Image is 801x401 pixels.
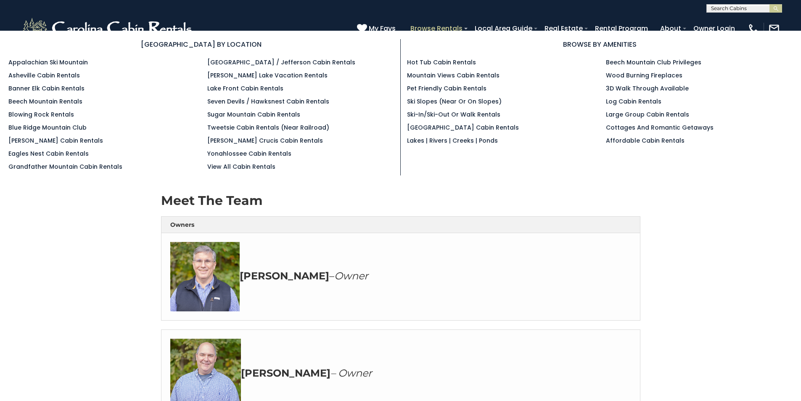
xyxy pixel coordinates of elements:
a: Large Group Cabin Rentals [606,110,689,119]
a: [PERSON_NAME] Crucis Cabin Rentals [207,136,323,145]
img: White-1-2.png [21,16,196,41]
a: Grandfather Mountain Cabin Rentals [8,162,122,171]
a: Eagles Nest Cabin Rentals [8,149,89,158]
a: Lake Front Cabin Rentals [207,84,283,93]
img: phone-regular-white.png [748,23,759,35]
a: Tweetsie Cabin Rentals (Near Railroad) [207,123,329,132]
a: [GEOGRAPHIC_DATA] Cabin Rentals [407,123,519,132]
a: Seven Devils / Hawksnest Cabin Rentals [207,97,329,106]
a: Asheville Cabin Rentals [8,71,80,80]
h3: [GEOGRAPHIC_DATA] BY LOCATION [8,39,394,50]
a: Wood Burning Fireplaces [606,71,682,80]
a: Owner Login [689,21,739,36]
img: mail-regular-white.png [768,23,780,35]
a: Hot Tub Cabin Rentals [407,58,476,66]
a: [GEOGRAPHIC_DATA] / Jefferson Cabin Rentals [207,58,355,66]
a: View All Cabin Rentals [207,162,275,171]
strong: [PERSON_NAME] [241,367,330,379]
h3: – [170,242,631,311]
strong: Meet The Team [161,193,262,208]
a: Yonahlossee Cabin Rentals [207,149,291,158]
a: Beech Mountain Rentals [8,97,82,106]
a: Mountain Views Cabin Rentals [407,71,500,80]
a: Affordable Cabin Rentals [606,136,685,145]
a: Rental Program [591,21,652,36]
strong: Owners [170,221,194,228]
a: Appalachian Ski Mountain [8,58,88,66]
a: Blue Ridge Mountain Club [8,123,87,132]
a: Local Area Guide [471,21,537,36]
h3: BROWSE BY AMENITIES [407,39,793,50]
a: My Favs [357,23,398,34]
strong: [PERSON_NAME] [240,270,329,282]
a: Pet Friendly Cabin Rentals [407,84,486,93]
span: My Favs [369,23,396,34]
a: Cottages and Romantic Getaways [606,123,714,132]
a: Sugar Mountain Cabin Rentals [207,110,300,119]
a: [PERSON_NAME] Cabin Rentals [8,136,103,145]
a: Ski-in/Ski-Out or Walk Rentals [407,110,500,119]
a: 3D Walk Through Available [606,84,689,93]
em: Owner [334,270,368,282]
a: [PERSON_NAME] Lake Vacation Rentals [207,71,328,80]
a: Beech Mountain Club Privileges [606,58,701,66]
a: Real Estate [540,21,587,36]
em: – Owner [330,367,372,379]
a: About [656,21,685,36]
a: Banner Elk Cabin Rentals [8,84,85,93]
a: Lakes | Rivers | Creeks | Ponds [407,136,498,145]
a: Log Cabin Rentals [606,97,661,106]
a: Browse Rentals [406,21,467,36]
a: Blowing Rock Rentals [8,110,74,119]
a: Ski Slopes (Near or On Slopes) [407,97,502,106]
